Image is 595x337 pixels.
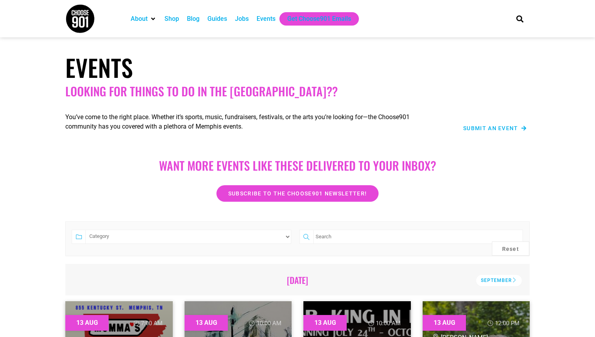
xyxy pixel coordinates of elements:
[463,125,518,131] span: Submit an Event
[76,275,519,285] h2: [DATE]
[514,12,527,25] div: Search
[127,12,161,26] div: About
[257,14,275,24] a: Events
[65,112,435,131] p: You’ve come to the right place. Whether it’s sports, music, fundraisers, festivals, or the arts y...
[228,191,367,196] span: Subscribe to the Choose901 newsletter!
[65,84,530,98] h2: Looking for things to do in the [GEOGRAPHIC_DATA]??
[463,125,527,131] a: Submit an Event
[235,14,249,24] a: Jobs
[164,14,179,24] a: Shop
[131,14,148,24] a: About
[216,185,379,202] a: Subscribe to the Choose901 newsletter!
[65,53,530,81] h1: Events
[127,12,503,26] nav: Main nav
[187,14,200,24] a: Blog
[287,14,351,24] a: Get Choose901 Emails
[492,241,530,256] button: Reset
[207,14,227,24] a: Guides
[313,230,523,244] input: Search
[73,158,522,173] h2: Want more EVENTS LIKE THESE DELIVERED TO YOUR INBOX?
